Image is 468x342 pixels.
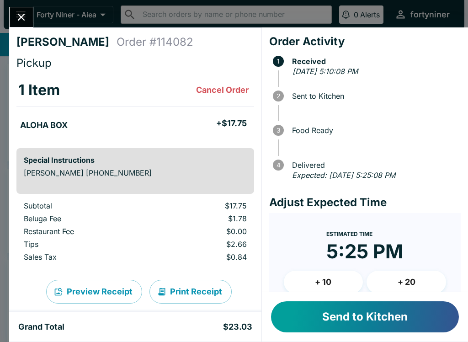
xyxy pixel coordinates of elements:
[277,58,280,65] text: 1
[192,81,252,99] button: Cancel Order
[269,196,461,209] h4: Adjust Expected Time
[24,252,147,262] p: Sales Tax
[16,56,52,69] span: Pickup
[162,201,247,210] p: $17.75
[287,126,461,134] span: Food Ready
[284,271,363,294] button: + 10
[216,118,247,129] h5: + $17.75
[46,280,142,304] button: Preview Receipt
[16,201,254,265] table: orders table
[162,227,247,236] p: $0.00
[10,7,33,27] button: Close
[117,35,193,49] h4: Order # 114082
[287,57,461,65] span: Received
[24,214,147,223] p: Beluga Fee
[277,92,280,100] text: 2
[24,155,247,165] h6: Special Instructions
[16,74,254,141] table: orders table
[269,35,461,48] h4: Order Activity
[24,240,147,249] p: Tips
[276,161,280,169] text: 4
[287,92,461,100] span: Sent to Kitchen
[326,240,403,263] time: 5:25 PM
[16,35,117,49] h4: [PERSON_NAME]
[292,171,395,180] em: Expected: [DATE] 5:25:08 PM
[367,271,446,294] button: + 20
[20,120,68,131] h5: ALOHA BOX
[162,240,247,249] p: $2.66
[326,230,372,237] span: Estimated Time
[271,301,459,332] button: Send to Kitchen
[24,227,147,236] p: Restaurant Fee
[287,161,461,169] span: Delivered
[18,321,64,332] h5: Grand Total
[292,67,358,76] em: [DATE] 5:10:08 PM
[18,81,60,99] h3: 1 Item
[277,127,280,134] text: 3
[149,280,232,304] button: Print Receipt
[162,252,247,262] p: $0.84
[162,214,247,223] p: $1.78
[24,168,247,177] p: [PERSON_NAME] [PHONE_NUMBER]
[223,321,252,332] h5: $23.03
[24,201,147,210] p: Subtotal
